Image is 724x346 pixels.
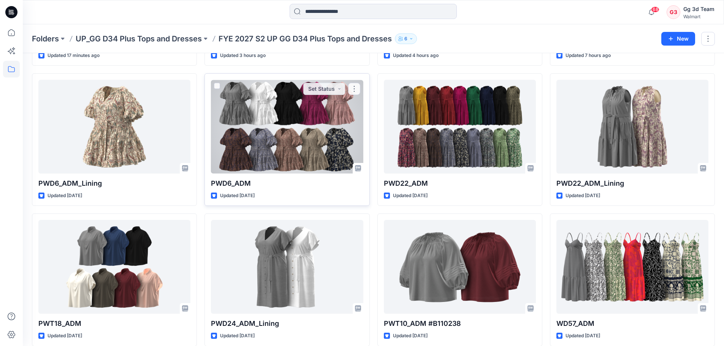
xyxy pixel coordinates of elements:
[219,33,392,44] p: FYE 2027 S2 UP GG D34 Plus Tops and Dresses
[211,80,363,174] a: PWD6_ADM
[651,6,659,13] span: 68
[667,5,680,19] div: G3
[211,318,363,329] p: PWD24_ADM_Lining
[220,52,266,60] p: Updated 3 hours ago
[566,192,600,200] p: Updated [DATE]
[38,318,190,329] p: PWT18_ADM
[38,80,190,174] a: PWD6_ADM_Lining
[384,80,536,174] a: PWD22_ADM
[566,332,600,340] p: Updated [DATE]
[556,220,708,314] a: WD57_ADM
[211,220,363,314] a: PWD24_ADM_Lining
[38,220,190,314] a: PWT18_ADM
[556,318,708,329] p: WD57_ADM
[566,52,611,60] p: Updated 7 hours ago
[384,318,536,329] p: PWT10_ADM #B110238
[38,178,190,189] p: PWD6_ADM_Lining
[48,52,100,60] p: Updated 17 minutes ago
[393,52,439,60] p: Updated 4 hours ago
[393,192,428,200] p: Updated [DATE]
[661,32,695,46] button: New
[556,80,708,174] a: PWD22_ADM_Lining
[48,332,82,340] p: Updated [DATE]
[32,33,59,44] a: Folders
[556,178,708,189] p: PWD22_ADM_Lining
[211,178,363,189] p: PWD6_ADM
[393,332,428,340] p: Updated [DATE]
[404,35,407,43] p: 6
[220,332,255,340] p: Updated [DATE]
[683,14,714,19] div: Walmart
[395,33,417,44] button: 6
[48,192,82,200] p: Updated [DATE]
[683,5,714,14] div: Gg 3d Team
[384,220,536,314] a: PWT10_ADM #B110238
[76,33,202,44] a: UP_GG D34 Plus Tops and Dresses
[384,178,536,189] p: PWD22_ADM
[220,192,255,200] p: Updated [DATE]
